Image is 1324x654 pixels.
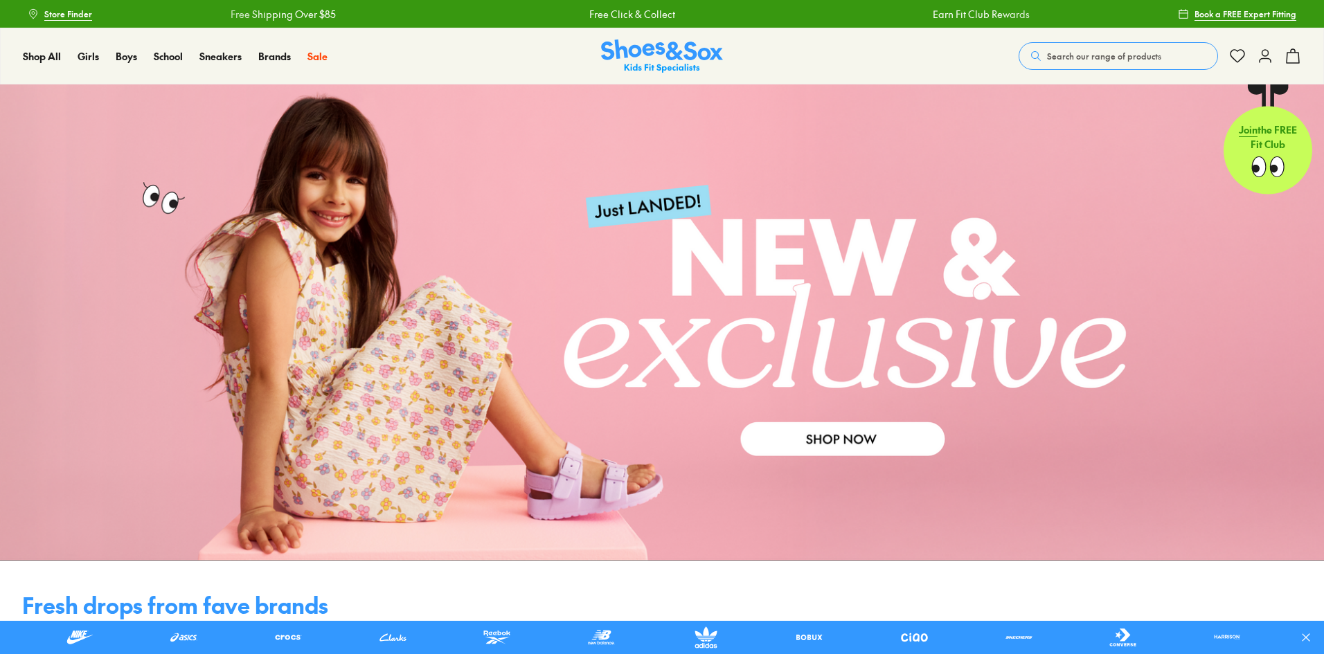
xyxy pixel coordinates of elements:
[601,39,723,73] img: SNS_Logo_Responsive.svg
[1178,1,1296,26] a: Book a FREE Expert Fitting
[1019,42,1218,70] button: Search our range of products
[28,1,92,26] a: Store Finder
[154,49,183,64] a: School
[78,49,99,64] a: Girls
[1224,84,1312,194] a: Jointhe FREE Fit Club
[23,49,61,63] span: Shop All
[587,7,673,21] a: Free Click & Collect
[258,49,291,64] a: Brands
[154,49,183,63] span: School
[23,49,61,64] a: Shop All
[78,49,99,63] span: Girls
[258,49,291,63] span: Brands
[1224,111,1312,163] p: the FREE Fit Club
[116,49,137,63] span: Boys
[601,39,723,73] a: Shoes & Sox
[199,49,242,63] span: Sneakers
[199,49,242,64] a: Sneakers
[307,49,328,64] a: Sale
[44,8,92,20] span: Store Finder
[1239,122,1258,136] span: Join
[307,49,328,63] span: Sale
[116,49,137,64] a: Boys
[1195,8,1296,20] span: Book a FREE Expert Fitting
[1047,50,1161,62] span: Search our range of products
[931,7,1028,21] a: Earn Fit Club Rewards
[229,7,334,21] a: Free Shipping Over $85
